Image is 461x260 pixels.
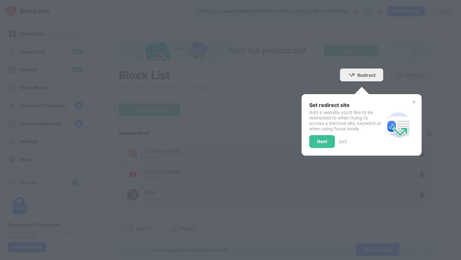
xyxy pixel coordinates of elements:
img: x-button.svg [411,99,417,104]
div: 2 of 3 [339,139,347,144]
div: Redirect [357,72,376,78]
div: Next [317,139,327,144]
img: redirect.svg [383,110,414,140]
div: Set redirect site [309,102,383,108]
div: Add a website you’d like to be redirected to when trying to access a blocked site, keyword or whe... [309,110,383,131]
